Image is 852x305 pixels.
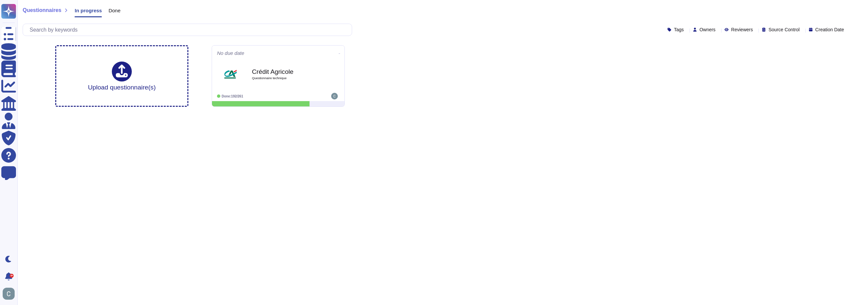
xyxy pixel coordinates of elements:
img: user [3,288,15,300]
span: Reviewers [731,27,753,32]
span: Source Control [768,27,799,32]
span: Creation Date [815,27,844,32]
span: Done [108,8,120,13]
span: Questionnaires [23,8,61,13]
div: Upload questionnaire(s) [88,62,156,90]
span: No due date [217,51,244,56]
button: user [1,286,19,301]
span: Tags [674,27,684,32]
span: Questionnaire technique [252,76,319,80]
span: Done: 192/261 [222,94,243,98]
span: In progress [75,8,102,13]
input: Search by keywords [26,24,352,36]
img: Logo [222,66,239,82]
img: user [331,93,338,99]
div: 9+ [10,274,14,278]
span: Owners [700,27,716,32]
b: Crédit Agricole [252,69,319,75]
